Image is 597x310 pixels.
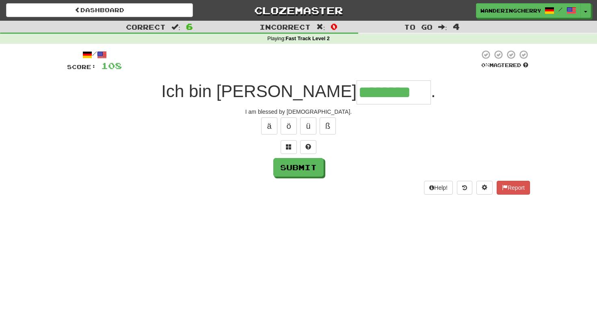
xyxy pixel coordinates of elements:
div: Mastered [480,62,530,69]
span: 4 [453,22,460,31]
button: Switch sentence to multiple choice alt+p [281,140,297,154]
div: I am blessed by [DEMOGRAPHIC_DATA]. [67,108,530,116]
button: Help! [424,181,453,195]
div: / [67,50,122,60]
button: Single letter hint - you only get 1 per sentence and score half the points! alt+h [300,140,316,154]
button: Report [497,181,530,195]
span: : [316,24,325,30]
span: . [431,82,436,101]
span: 0 % [481,62,489,68]
span: Incorrect [260,23,311,31]
span: WanderingCherry331 [480,7,541,14]
span: 0 [331,22,337,31]
span: 108 [101,61,122,71]
button: ü [300,117,316,134]
span: Score: [67,63,96,70]
button: Round history (alt+y) [457,181,472,195]
button: Submit [273,158,324,177]
button: ä [261,117,277,134]
span: Ich bin [PERSON_NAME] [161,82,357,101]
span: Correct [126,23,166,31]
a: Clozemaster [205,3,392,17]
button: ß [320,117,336,134]
a: WanderingCherry331 / [476,3,581,18]
button: ö [281,117,297,134]
span: : [438,24,447,30]
a: Dashboard [6,3,193,17]
span: To go [404,23,433,31]
strong: Fast Track Level 2 [286,36,330,41]
span: 6 [186,22,193,31]
span: : [171,24,180,30]
span: / [558,7,562,12]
